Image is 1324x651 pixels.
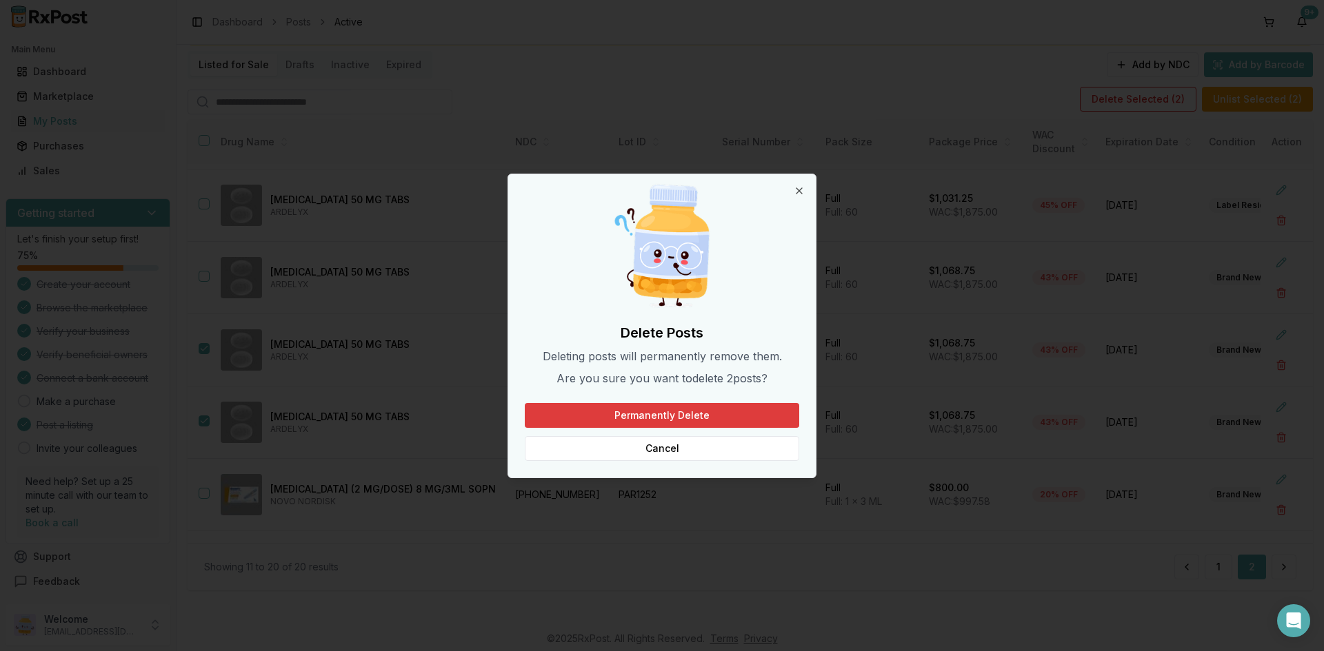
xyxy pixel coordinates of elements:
[525,403,799,428] button: Permanently Delete
[525,436,799,461] button: Cancel
[525,348,799,364] p: Deleting posts will permanently remove them.
[525,323,799,342] h2: Delete Posts
[525,370,799,386] p: Are you sure you want to delete 2 post s ?
[596,180,728,312] img: Curious Pill Bottle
